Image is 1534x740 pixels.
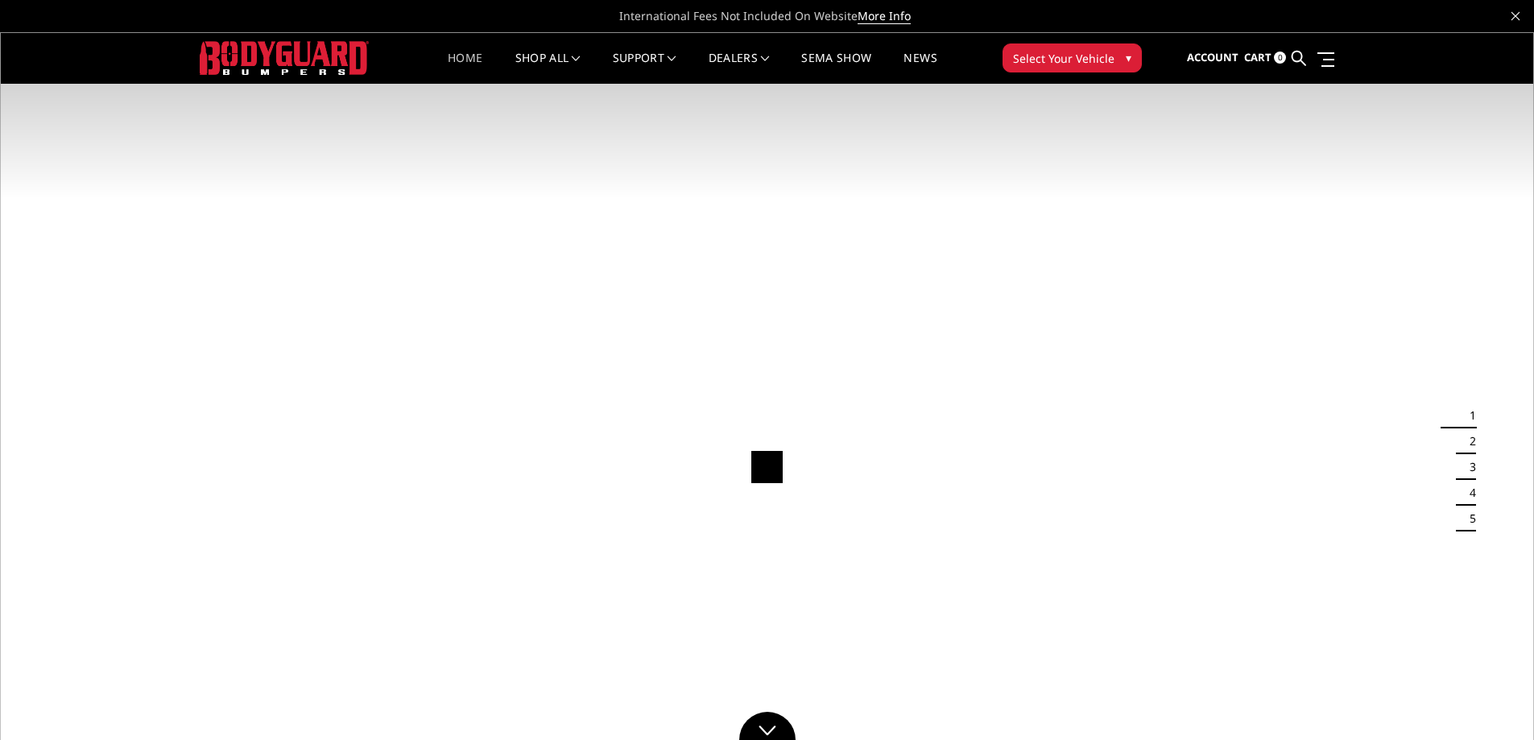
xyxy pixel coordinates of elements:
a: Dealers [709,52,770,84]
button: 3 of 5 [1460,454,1476,480]
a: SEMA Show [801,52,871,84]
a: shop all [515,52,581,84]
button: 5 of 5 [1460,506,1476,531]
button: 2 of 5 [1460,428,1476,454]
button: 1 of 5 [1460,403,1476,428]
span: Account [1187,50,1238,64]
span: Cart [1244,50,1271,64]
span: ▾ [1126,49,1131,66]
span: 0 [1274,52,1286,64]
button: Select Your Vehicle [1003,43,1142,72]
a: Cart 0 [1244,36,1286,80]
a: Support [613,52,676,84]
button: 4 of 5 [1460,480,1476,506]
img: BODYGUARD BUMPERS [200,41,369,74]
a: Account [1187,36,1238,80]
a: Click to Down [739,712,796,740]
a: News [903,52,937,84]
a: Home [448,52,482,84]
span: Select Your Vehicle [1013,50,1114,67]
a: More Info [858,8,911,24]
